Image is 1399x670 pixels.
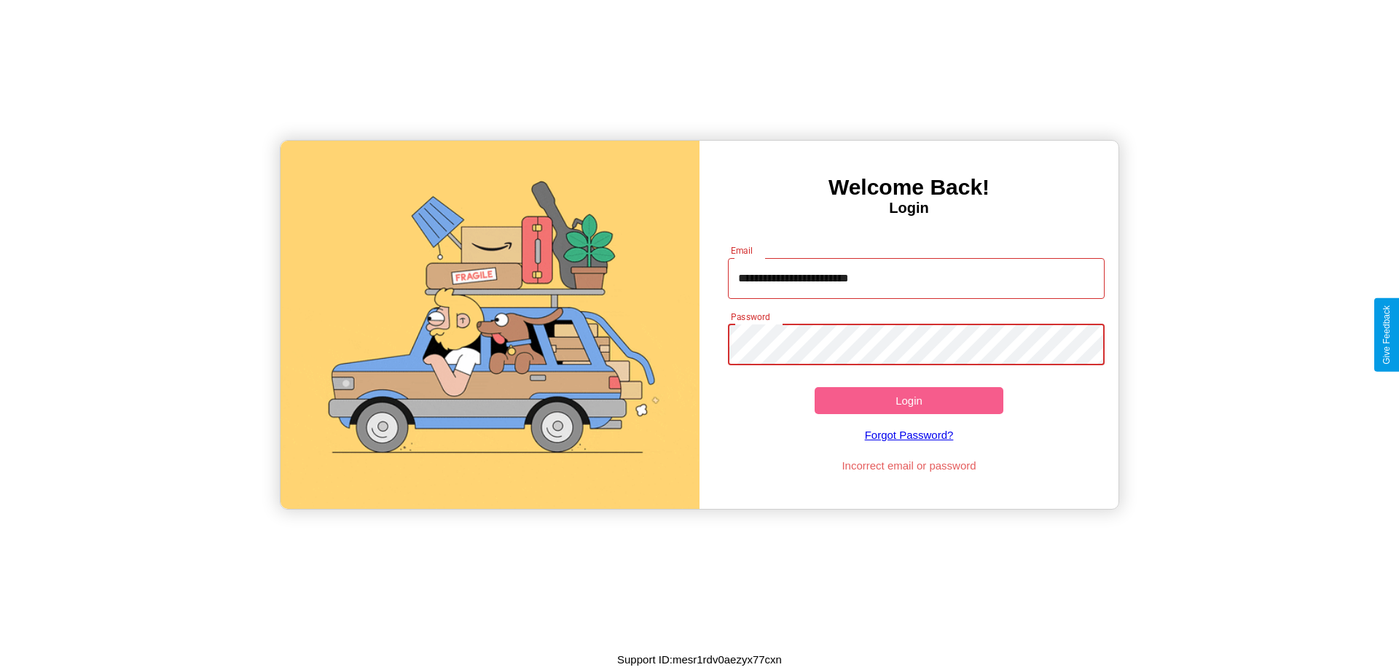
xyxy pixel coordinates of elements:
[699,200,1118,217] h4: Login
[721,414,1098,456] a: Forgot Password?
[699,175,1118,200] h3: Welcome Back!
[1382,305,1392,365] div: Give Feedback
[815,387,1003,414] button: Login
[617,650,782,669] p: Support ID: mesr1rdv0aezyx77cxn
[721,456,1098,475] p: Incorrect email or password
[281,141,699,509] img: gif
[731,244,753,257] label: Email
[731,311,769,323] label: Password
